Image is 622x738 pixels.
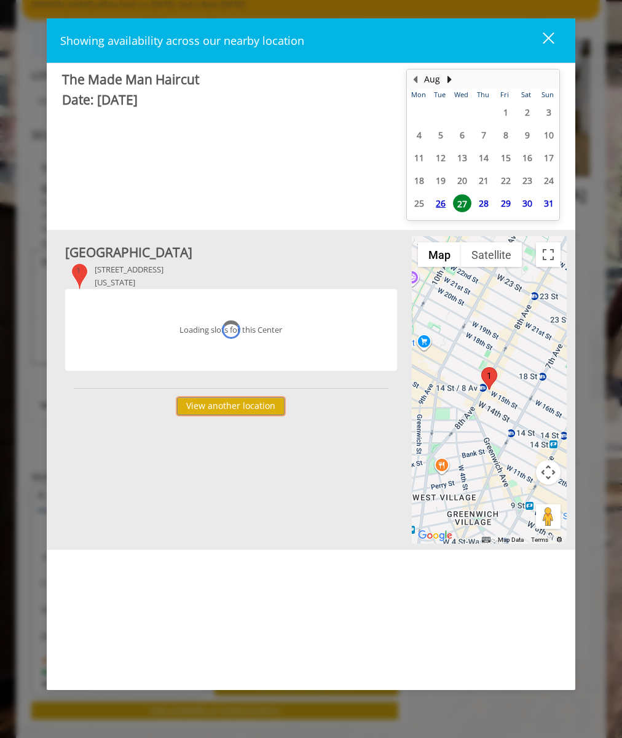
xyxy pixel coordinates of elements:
td: Select day26 [429,192,451,215]
th: Thu [472,89,494,101]
th: Fri [494,89,516,101]
span: 26 [431,194,450,212]
th: Sun [537,89,559,101]
img: Google [415,528,455,544]
span: 28 [474,194,493,212]
button: Toggle fullscreen view [536,242,561,267]
button: Previous Month [410,73,420,86]
button: Next Month [444,73,454,86]
span: 29 [497,194,515,212]
div: 1 [71,263,89,289]
th: Sat [516,89,537,101]
td: Select day31 [537,192,559,215]
span: Showing availability across our nearby location [60,33,304,48]
div: Date: [DATE] [62,90,388,111]
div: close dialog [529,31,553,50]
th: Tue [429,89,451,101]
a: Report errors in the road map or imagery to Google [556,536,563,543]
button: Map Data [498,536,524,544]
button: Aug [424,73,440,86]
button: Keyboard shortcuts [482,536,490,544]
span: 31 [540,194,558,212]
button: Show satellite imagery [461,242,522,267]
span: 30 [518,194,537,212]
button: Map camera controls [536,460,561,485]
div: Loading slots for this Center [179,323,282,336]
td: Select day29 [494,192,516,215]
button: View another location [177,397,285,415]
div: [STREET_ADDRESS] [US_STATE] [95,263,163,289]
a: Terms (opens in new tab) [531,536,548,543]
td: Select day27 [451,192,472,215]
td: Select day30 [516,192,537,215]
th: Wed [451,89,472,101]
div: [GEOGRAPHIC_DATA] [65,242,397,263]
div: The Made Man Haircut [62,69,388,90]
td: Select day28 [472,192,494,215]
th: Mon [407,89,429,101]
button: Drag Pegman onto the map to open Street View [536,504,561,529]
button: close dialog [520,28,562,53]
a: Open this area in Google Maps (opens a new window) [415,528,455,544]
button: Show street map [418,242,461,267]
span: 27 [453,194,471,212]
div: 1 [481,367,497,390]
